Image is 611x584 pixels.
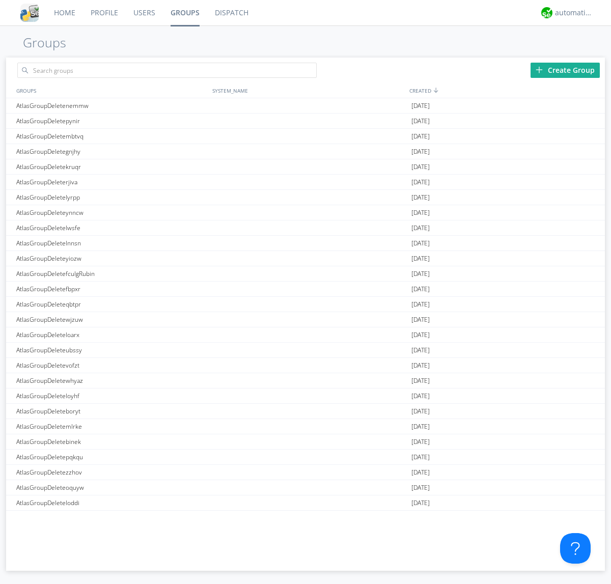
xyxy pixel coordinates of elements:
[14,388,210,403] div: AtlasGroupDeleteloyhf
[6,495,605,511] a: AtlasGroupDeleteloddi[DATE]
[6,129,605,144] a: AtlasGroupDeletembtvq[DATE]
[6,480,605,495] a: AtlasGroupDeleteoquyw[DATE]
[14,205,210,220] div: AtlasGroupDeleteynncw
[6,205,605,220] a: AtlasGroupDeleteynncw[DATE]
[14,175,210,189] div: AtlasGroupDeleterjiva
[6,159,605,175] a: AtlasGroupDeletekruqr[DATE]
[411,511,430,526] span: [DATE]
[411,220,430,236] span: [DATE]
[6,98,605,114] a: AtlasGroupDeletenemmw[DATE]
[6,312,605,327] a: AtlasGroupDeletewjzuw[DATE]
[6,404,605,419] a: AtlasGroupDeleteboryt[DATE]
[411,159,430,175] span: [DATE]
[6,373,605,388] a: AtlasGroupDeletewhyaz[DATE]
[14,511,210,525] div: AtlasGroupDeleteaduyn
[6,190,605,205] a: AtlasGroupDeletelyrpp[DATE]
[14,358,210,373] div: AtlasGroupDeletevofzt
[14,114,210,128] div: AtlasGroupDeletepynir
[14,190,210,205] div: AtlasGroupDeletelyrpp
[14,465,210,480] div: AtlasGroupDeletezzhov
[555,8,593,18] div: automation+atlas
[14,373,210,388] div: AtlasGroupDeletewhyaz
[6,327,605,343] a: AtlasGroupDeleteloarx[DATE]
[411,343,430,358] span: [DATE]
[14,495,210,510] div: AtlasGroupDeleteloddi
[14,327,210,342] div: AtlasGroupDeleteloarx
[210,83,407,98] div: SYSTEM_NAME
[6,388,605,404] a: AtlasGroupDeleteloyhf[DATE]
[14,251,210,266] div: AtlasGroupDeleteyiozw
[6,450,605,465] a: AtlasGroupDeletepqkqu[DATE]
[20,4,39,22] img: cddb5a64eb264b2086981ab96f4c1ba7
[411,129,430,144] span: [DATE]
[411,266,430,282] span: [DATE]
[6,297,605,312] a: AtlasGroupDeleteqbtpr[DATE]
[411,205,430,220] span: [DATE]
[14,297,210,312] div: AtlasGroupDeleteqbtpr
[6,465,605,480] a: AtlasGroupDeletezzhov[DATE]
[411,327,430,343] span: [DATE]
[6,282,605,297] a: AtlasGroupDeletefbpxr[DATE]
[14,266,210,281] div: AtlasGroupDeletefculgRubin
[6,251,605,266] a: AtlasGroupDeleteyiozw[DATE]
[411,419,430,434] span: [DATE]
[14,434,210,449] div: AtlasGroupDeletebinek
[14,236,210,251] div: AtlasGroupDeletelnnsn
[6,236,605,251] a: AtlasGroupDeletelnnsn[DATE]
[541,7,552,18] img: d2d01cd9b4174d08988066c6d424eccd
[411,114,430,129] span: [DATE]
[14,220,210,235] div: AtlasGroupDeletelwsfe
[14,480,210,495] div: AtlasGroupDeleteoquyw
[14,419,210,434] div: AtlasGroupDeletemlrke
[6,220,605,236] a: AtlasGroupDeletelwsfe[DATE]
[411,495,430,511] span: [DATE]
[6,114,605,129] a: AtlasGroupDeletepynir[DATE]
[560,533,591,564] iframe: Toggle Customer Support
[17,63,317,78] input: Search groups
[411,144,430,159] span: [DATE]
[411,388,430,404] span: [DATE]
[411,404,430,419] span: [DATE]
[6,175,605,190] a: AtlasGroupDeleterjiva[DATE]
[14,343,210,357] div: AtlasGroupDeleteubssy
[411,282,430,297] span: [DATE]
[411,98,430,114] span: [DATE]
[411,251,430,266] span: [DATE]
[14,159,210,174] div: AtlasGroupDeletekruqr
[6,343,605,358] a: AtlasGroupDeleteubssy[DATE]
[536,66,543,73] img: plus.svg
[411,312,430,327] span: [DATE]
[407,83,605,98] div: CREATED
[6,266,605,282] a: AtlasGroupDeletefculgRubin[DATE]
[411,450,430,465] span: [DATE]
[14,312,210,327] div: AtlasGroupDeletewjzuw
[411,373,430,388] span: [DATE]
[14,144,210,159] div: AtlasGroupDeletegnjhy
[14,404,210,419] div: AtlasGroupDeleteboryt
[14,83,207,98] div: GROUPS
[14,282,210,296] div: AtlasGroupDeletefbpxr
[411,297,430,312] span: [DATE]
[6,144,605,159] a: AtlasGroupDeletegnjhy[DATE]
[14,98,210,113] div: AtlasGroupDeletenemmw
[6,434,605,450] a: AtlasGroupDeletebinek[DATE]
[411,480,430,495] span: [DATE]
[411,190,430,205] span: [DATE]
[6,358,605,373] a: AtlasGroupDeletevofzt[DATE]
[531,63,600,78] div: Create Group
[14,129,210,144] div: AtlasGroupDeletembtvq
[6,419,605,434] a: AtlasGroupDeletemlrke[DATE]
[411,465,430,480] span: [DATE]
[411,358,430,373] span: [DATE]
[6,511,605,526] a: AtlasGroupDeleteaduyn[DATE]
[411,175,430,190] span: [DATE]
[411,434,430,450] span: [DATE]
[14,450,210,464] div: AtlasGroupDeletepqkqu
[411,236,430,251] span: [DATE]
